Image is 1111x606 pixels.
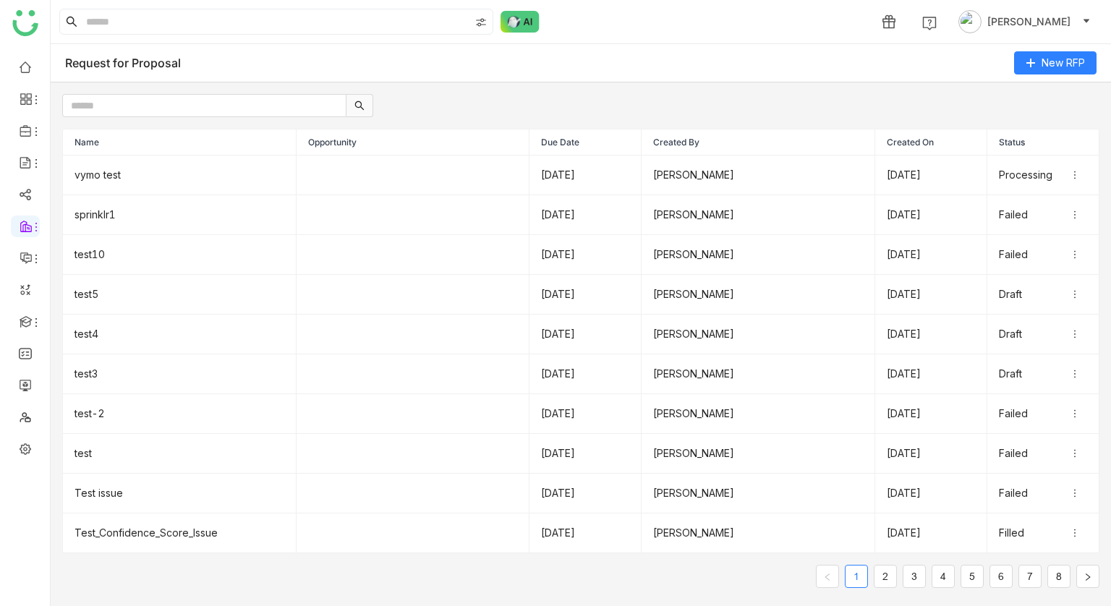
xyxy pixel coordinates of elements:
td: [DATE] [875,434,987,474]
div: Failed [999,445,1087,461]
li: 7 [1018,565,1042,588]
td: [DATE] [875,354,987,394]
li: 5 [961,565,984,588]
td: test5 [63,275,297,315]
img: ask-buddy-normal.svg [501,11,540,33]
td: [DATE] [875,195,987,235]
a: 1 [846,566,867,587]
div: Failed [999,406,1087,422]
td: test-2 [63,394,297,434]
div: Draft [999,366,1087,382]
th: Name [63,129,297,155]
div: Draft [999,326,1087,342]
div: Failed [999,247,1087,263]
button: [PERSON_NAME] [955,10,1094,33]
td: [DATE] [529,474,642,513]
td: [DATE] [529,394,642,434]
div: Processing [999,167,1087,183]
img: avatar [958,10,982,33]
td: [DATE] [529,275,642,315]
a: 2 [874,566,896,587]
td: [DATE] [875,155,987,195]
td: [DATE] [529,434,642,474]
a: 5 [961,566,983,587]
td: test4 [63,315,297,354]
a: 8 [1048,566,1070,587]
td: [DATE] [529,195,642,235]
td: Test issue [63,474,297,513]
div: Failed [999,485,1087,501]
span: [PERSON_NAME] [987,14,1070,30]
img: logo [12,10,38,36]
td: sprinklr1 [63,195,297,235]
li: 2 [874,565,897,588]
th: Status [987,129,1099,155]
td: [DATE] [875,474,987,513]
th: Created On [875,129,987,155]
a: 3 [903,566,925,587]
a: 6 [990,566,1012,587]
a: 7 [1019,566,1041,587]
td: vymo test [63,155,297,195]
td: [PERSON_NAME] [642,275,875,315]
th: Due Date [529,129,642,155]
td: [DATE] [875,513,987,553]
td: [PERSON_NAME] [642,474,875,513]
td: [PERSON_NAME] [642,394,875,434]
div: Request for Proposal [65,56,181,70]
td: [PERSON_NAME] [642,195,875,235]
td: [DATE] [529,155,642,195]
img: search-type.svg [475,17,487,28]
div: Filled [999,525,1087,541]
img: help.svg [922,16,937,30]
td: [PERSON_NAME] [642,354,875,394]
td: [DATE] [529,513,642,553]
th: Opportunity [297,129,530,155]
td: test [63,434,297,474]
th: Created By [642,129,875,155]
td: test10 [63,235,297,275]
td: Test_Confidence_Score_Issue [63,513,297,553]
button: New RFP [1014,51,1097,74]
td: [DATE] [529,354,642,394]
li: 8 [1047,565,1070,588]
button: Next Page [1076,565,1099,588]
td: [PERSON_NAME] [642,434,875,474]
td: [DATE] [529,315,642,354]
td: test3 [63,354,297,394]
span: New RFP [1042,55,1085,71]
li: 3 [903,565,926,588]
div: Failed [999,207,1087,223]
td: [DATE] [875,235,987,275]
a: 4 [932,566,954,587]
td: [PERSON_NAME] [642,513,875,553]
div: Draft [999,286,1087,302]
td: [PERSON_NAME] [642,315,875,354]
td: [DATE] [529,235,642,275]
button: Previous Page [816,565,839,588]
li: 1 [845,565,868,588]
li: 6 [989,565,1013,588]
li: 4 [932,565,955,588]
td: [DATE] [875,315,987,354]
td: [DATE] [875,275,987,315]
td: [DATE] [875,394,987,434]
td: [PERSON_NAME] [642,155,875,195]
td: [PERSON_NAME] [642,235,875,275]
